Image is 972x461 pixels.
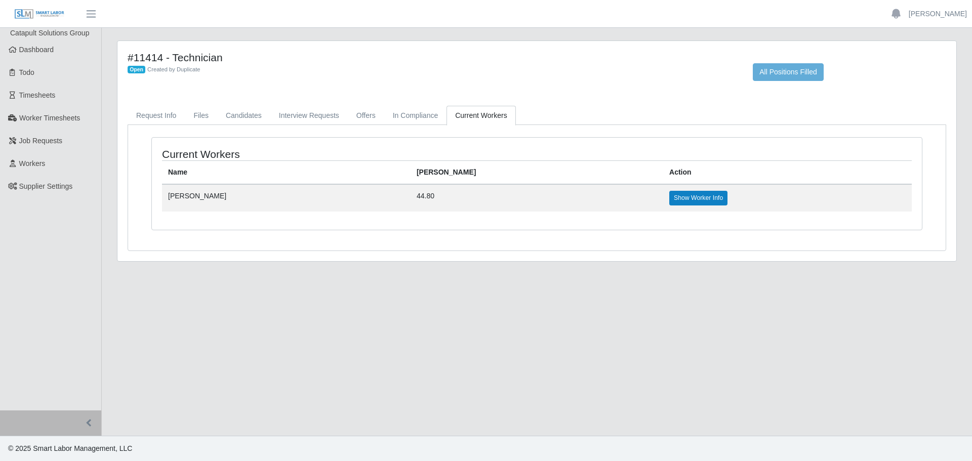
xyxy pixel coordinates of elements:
span: © 2025 Smart Labor Management, LLC [8,444,132,452]
th: Name [162,161,411,185]
h4: #11414 - Technician [128,51,738,64]
th: Action [663,161,912,185]
span: Todo [19,68,34,76]
span: Job Requests [19,137,63,145]
span: Open [128,66,145,74]
span: Timesheets [19,91,56,99]
img: SLM Logo [14,9,65,20]
td: 44.80 [411,184,663,211]
a: In Compliance [384,106,447,125]
td: [PERSON_NAME] [162,184,411,211]
a: Current Workers [447,106,515,125]
a: [PERSON_NAME] [909,9,967,19]
span: Catapult Solutions Group [10,29,89,37]
a: Show Worker Info [669,191,727,205]
span: Worker Timesheets [19,114,80,122]
a: Candidates [217,106,270,125]
button: All Positions Filled [753,63,824,81]
span: Dashboard [19,46,54,54]
h4: Current Workers [162,148,466,160]
a: Files [185,106,217,125]
span: Created by Duplicate [147,66,200,72]
a: Request Info [128,106,185,125]
a: Interview Requests [270,106,348,125]
span: Workers [19,159,46,167]
th: [PERSON_NAME] [411,161,663,185]
span: Supplier Settings [19,182,73,190]
a: Offers [348,106,384,125]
